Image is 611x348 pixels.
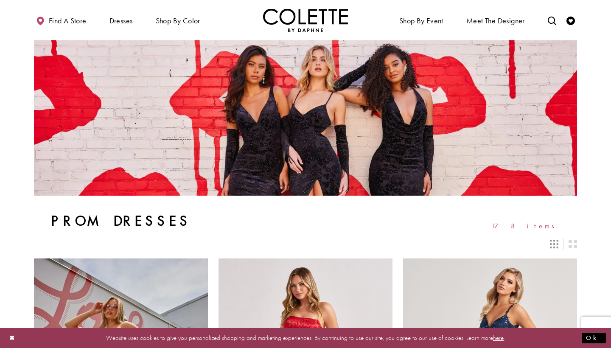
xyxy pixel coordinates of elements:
span: 178 items [492,222,560,230]
button: Submit Dialog [582,333,606,343]
span: Shop By Event [397,8,446,32]
span: Switch layout to 3 columns [550,240,558,248]
a: here [493,334,504,342]
span: Dresses [107,8,135,32]
a: Find a store [34,8,88,32]
a: Meet the designer [464,8,527,32]
span: Shop by color [154,8,202,32]
span: Shop by color [156,17,200,25]
span: Dresses [109,17,133,25]
div: Layout Controls [29,235,582,253]
span: Switch layout to 2 columns [569,240,577,248]
span: Shop By Event [399,17,443,25]
a: Check Wishlist [564,8,577,32]
span: Find a store [49,17,87,25]
a: Visit Home Page [263,8,348,32]
button: Close Dialog [5,331,20,345]
span: Meet the designer [466,17,525,25]
img: Colette by Daphne [263,8,348,32]
a: Toggle search [546,8,558,32]
h1: Prom Dresses [51,213,191,230]
p: Website uses cookies to give you personalized shopping and marketing experiences. By continuing t... [61,332,550,344]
